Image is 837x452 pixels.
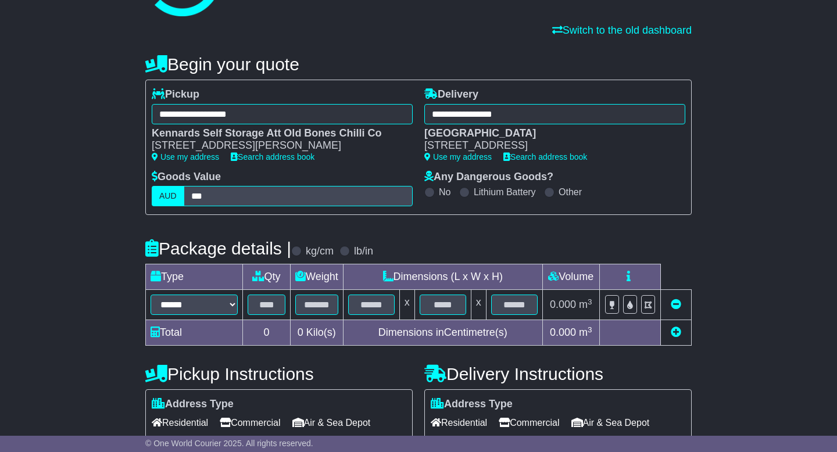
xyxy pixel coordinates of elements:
[550,299,576,310] span: 0.000
[471,290,486,320] td: x
[243,264,291,290] td: Qty
[424,152,492,162] a: Use my address
[499,414,559,432] span: Commercial
[298,327,303,338] span: 0
[431,414,487,432] span: Residential
[579,299,592,310] span: m
[306,245,334,258] label: kg/cm
[146,320,243,346] td: Total
[145,239,291,258] h4: Package details |
[152,398,234,411] label: Address Type
[145,439,313,448] span: © One World Courier 2025. All rights reserved.
[292,414,371,432] span: Air & Sea Depot
[152,127,401,140] div: Kennards Self Storage Att Old Bones Chilli Co
[291,264,344,290] td: Weight
[146,264,243,290] td: Type
[152,186,184,206] label: AUD
[503,152,587,162] a: Search address book
[588,325,592,334] sup: 3
[588,297,592,306] sup: 3
[424,171,553,184] label: Any Dangerous Goods?
[474,186,536,198] label: Lithium Battery
[152,414,208,432] span: Residential
[399,290,414,320] td: x
[424,139,674,152] div: [STREET_ADDRESS]
[671,299,681,310] a: Remove this item
[243,320,291,346] td: 0
[424,127,674,140] div: [GEOGRAPHIC_DATA]
[145,55,692,74] h4: Begin your quote
[431,398,513,411] label: Address Type
[671,327,681,338] a: Add new item
[559,186,582,198] label: Other
[439,186,450,198] label: No
[424,88,478,101] label: Delivery
[542,264,599,290] td: Volume
[231,152,314,162] a: Search address book
[343,264,542,290] td: Dimensions (L x W x H)
[220,414,280,432] span: Commercial
[552,24,692,36] a: Switch to the old dashboard
[571,414,650,432] span: Air & Sea Depot
[291,320,344,346] td: Kilo(s)
[579,327,592,338] span: m
[354,245,373,258] label: lb/in
[550,327,576,338] span: 0.000
[152,171,221,184] label: Goods Value
[424,364,692,383] h4: Delivery Instructions
[152,88,199,101] label: Pickup
[145,364,413,383] h4: Pickup Instructions
[152,152,219,162] a: Use my address
[152,139,401,152] div: [STREET_ADDRESS][PERSON_NAME]
[343,320,542,346] td: Dimensions in Centimetre(s)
